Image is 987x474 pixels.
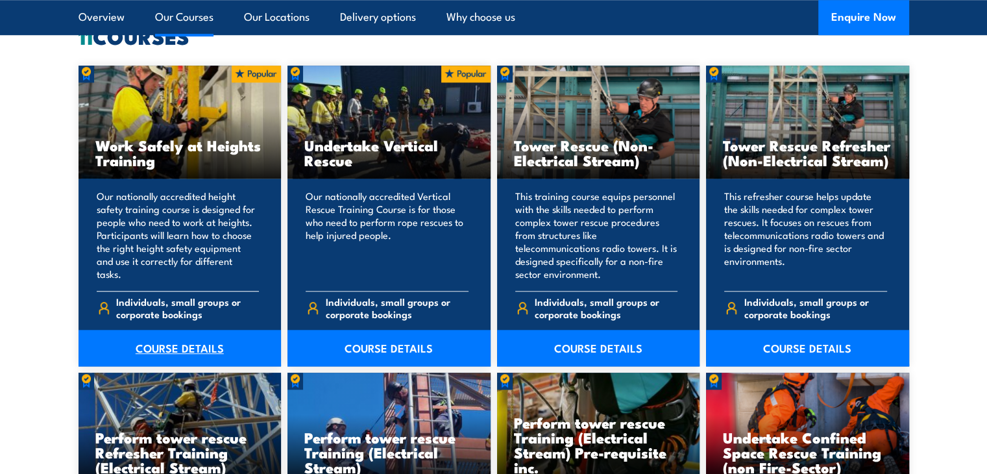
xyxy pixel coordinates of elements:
[706,330,909,366] a: COURSE DETAILS
[744,295,887,320] span: Individuals, small groups or corporate bookings
[116,295,259,320] span: Individuals, small groups or corporate bookings
[97,190,260,281] p: Our nationally accredited height safety training course is designed for people who need to work a...
[514,138,683,168] h3: Tower Rescue (Non-Electrical Stream)
[95,138,265,168] h3: Work Safely at Heights Training
[79,27,909,45] h2: COURSES
[723,138,892,168] h3: Tower Rescue Refresher (Non-Electrical Stream)
[304,138,474,168] h3: Undertake Vertical Rescue
[497,330,700,366] a: COURSE DETAILS
[287,330,491,366] a: COURSE DETAILS
[515,190,678,281] p: This training course equips personnel with the skills needed to perform complex tower rescue proc...
[724,190,887,281] p: This refresher course helps update the skills needed for complex tower rescues. It focuses on res...
[535,295,677,320] span: Individuals, small groups or corporate bookings
[306,190,469,281] p: Our nationally accredited Vertical Rescue Training Course is for those who need to perform rope r...
[79,330,282,366] a: COURSE DETAILS
[326,295,469,320] span: Individuals, small groups or corporate bookings
[79,19,93,52] strong: 11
